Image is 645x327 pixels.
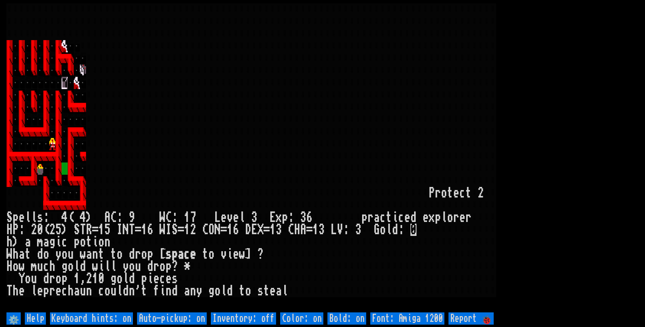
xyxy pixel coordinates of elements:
div: d [43,273,49,285]
div: p [166,260,172,273]
div: 1 [227,224,233,236]
div: t [86,236,92,248]
div: p [147,248,153,260]
div: i [98,260,104,273]
div: c [62,236,68,248]
div: d [410,211,417,224]
div: : [43,211,49,224]
div: o [447,211,453,224]
div: C [288,224,294,236]
div: l [31,285,37,297]
div: C [202,224,208,236]
div: ' [135,285,141,297]
div: 1 [141,224,147,236]
div: H [6,260,13,273]
div: h [13,285,19,297]
div: E [270,211,276,224]
input: Auto-pickup: on [137,312,207,325]
div: : [172,211,178,224]
div: 4 [62,211,68,224]
div: o [129,260,135,273]
div: a [19,248,25,260]
div: X [257,224,264,236]
div: i [227,248,233,260]
div: o [159,260,166,273]
div: I [166,224,172,236]
div: d [172,285,178,297]
div: l [31,211,37,224]
div: 1 [92,273,98,285]
div: ] [245,248,251,260]
div: u [111,285,117,297]
div: E [251,224,257,236]
div: n [86,285,92,297]
div: ( [43,224,49,236]
div: r [435,187,441,199]
div: n [190,285,196,297]
div: e [233,248,239,260]
div: : [288,211,294,224]
div: i [392,211,398,224]
div: e [190,248,196,260]
div: ( [68,211,74,224]
div: o [43,248,49,260]
div: o [80,236,86,248]
div: c [159,273,166,285]
div: = [135,224,141,236]
div: g [62,260,68,273]
div: d [392,224,398,236]
input: Font: Amiga 1200 [370,312,444,325]
div: 2 [31,224,37,236]
div: 1 [184,224,190,236]
div: H [294,224,300,236]
div: t [141,285,147,297]
div: o [208,248,215,260]
div: = [178,224,184,236]
div: h [68,285,74,297]
div: = [264,224,270,236]
div: e [453,187,459,199]
div: = [92,224,98,236]
input: Color: on [280,312,323,325]
div: o [98,236,104,248]
div: 0 [37,224,43,236]
div: y [55,248,62,260]
div: t [98,248,104,260]
div: x [276,211,282,224]
div: s [37,211,43,224]
div: r [135,248,141,260]
div: e [270,285,276,297]
div: L [331,224,337,236]
div: 2 [190,224,196,236]
div: t [465,187,472,199]
div: 1 [270,224,276,236]
div: r [465,211,472,224]
div: , [80,273,86,285]
div: 6 [306,211,312,224]
div: p [282,211,288,224]
div: T [80,224,86,236]
div: S [74,224,80,236]
div: t [111,248,117,260]
div: t [264,285,270,297]
div: o [68,260,74,273]
div: d [80,260,86,273]
div: d [129,273,135,285]
div: l [221,285,227,297]
div: V [337,224,343,236]
div: r [368,211,374,224]
div: Y [19,273,25,285]
div: : [117,211,123,224]
div: w [239,248,245,260]
div: c [398,211,404,224]
div: I [117,224,123,236]
div: y [123,260,129,273]
div: d [129,248,135,260]
div: o [117,248,123,260]
div: 0 [98,273,104,285]
div: i [159,285,166,297]
div: d [227,285,233,297]
div: p [172,248,178,260]
div: p [435,211,441,224]
div: t [25,248,31,260]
